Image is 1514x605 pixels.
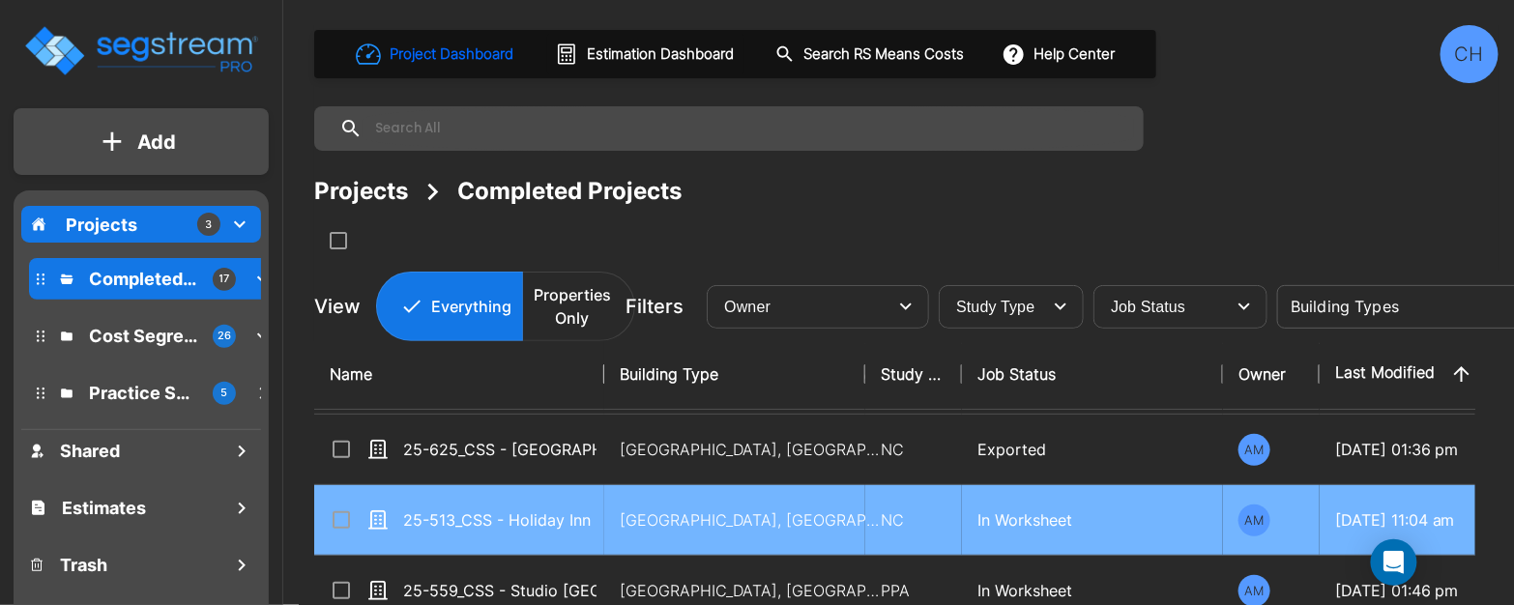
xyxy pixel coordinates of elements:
[724,299,771,315] span: Owner
[314,292,361,321] p: View
[711,279,887,333] div: Select
[390,43,513,66] h1: Project Dashboard
[1097,279,1225,333] div: Select
[1441,25,1499,83] div: CH
[943,279,1041,333] div: Select
[522,272,635,341] button: Properties Only
[14,114,269,170] button: Add
[962,339,1223,410] th: Job Status
[1371,539,1417,586] div: Open Intercom Messenger
[62,495,146,521] h1: Estimates
[865,339,962,410] th: Study Type
[403,508,597,532] p: 25-513_CSS - Holiday Inn Express NC - [PERSON_NAME] Hotels - [PERSON_NAME]
[431,295,511,318] p: Everything
[604,339,865,410] th: Building Type
[620,438,881,461] p: [GEOGRAPHIC_DATA], [GEOGRAPHIC_DATA]
[66,212,137,238] p: Projects
[22,23,259,78] img: Logo
[314,339,604,410] th: Name
[218,328,231,344] p: 26
[219,271,230,287] p: 17
[977,508,1208,532] p: In Worksheet
[956,299,1034,315] span: Study Type
[89,266,197,292] p: Completed Projects
[626,292,684,321] p: Filters
[376,272,523,341] button: Everything
[89,380,197,406] p: Practice Samples
[998,36,1122,72] button: Help Center
[403,579,597,602] p: 25-559_CSS - Studio [GEOGRAPHIC_DATA], [GEOGRAPHIC_DATA] - [PERSON_NAME]
[803,43,964,66] h1: Search RS Means Costs
[403,438,597,461] p: 25-625_CSS - [GEOGRAPHIC_DATA] [GEOGRAPHIC_DATA], [GEOGRAPHIC_DATA] - Greens Group 11 LLC (Renova...
[881,579,946,602] p: PPA
[768,36,975,73] button: Search RS Means Costs
[206,216,213,233] p: 3
[221,385,228,401] p: 5
[1111,299,1185,315] span: Job Status
[319,221,358,260] button: SelectAll
[363,106,1134,151] input: Search All
[534,283,611,330] p: Properties Only
[620,579,881,602] p: [GEOGRAPHIC_DATA], [GEOGRAPHIC_DATA]
[376,272,635,341] div: Platform
[314,174,408,209] div: Projects
[977,438,1208,461] p: Exported
[348,33,524,75] button: Project Dashboard
[881,508,946,532] p: NC
[1223,339,1320,410] th: Owner
[60,438,120,464] h1: Shared
[89,323,197,349] p: Cost Segregation Studies
[587,43,734,66] h1: Estimation Dashboard
[137,128,176,157] p: Add
[977,579,1208,602] p: In Worksheet
[60,552,107,578] h1: Trash
[620,508,881,532] p: [GEOGRAPHIC_DATA], [GEOGRAPHIC_DATA]
[1238,504,1270,536] div: AM
[881,438,946,461] p: NC
[1238,434,1270,466] div: AM
[547,34,744,74] button: Estimation Dashboard
[457,174,682,209] div: Completed Projects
